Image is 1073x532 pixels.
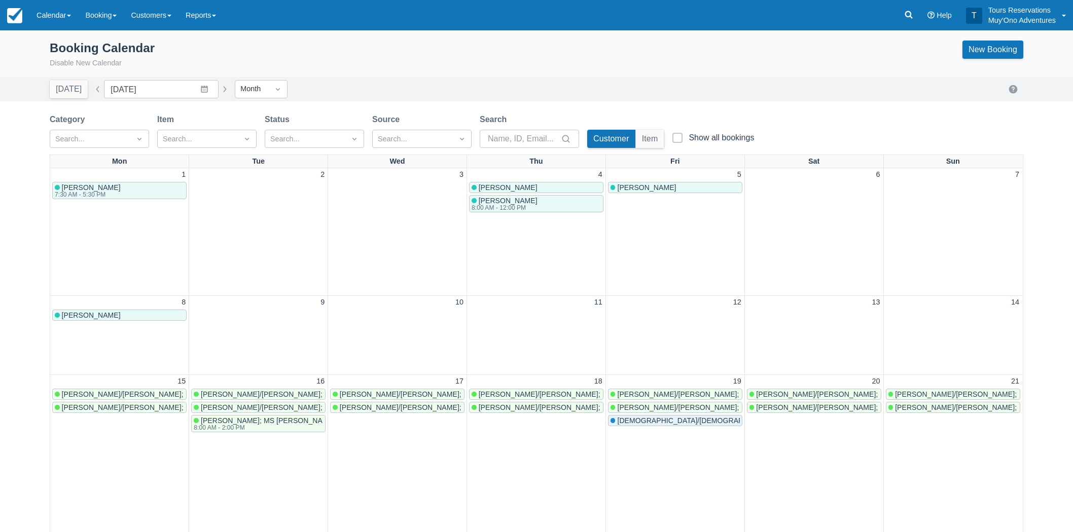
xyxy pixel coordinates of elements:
[62,183,121,192] span: [PERSON_NAME]
[372,113,404,126] label: Source
[388,155,407,168] a: Wed
[966,8,982,24] div: T
[469,389,603,400] a: [PERSON_NAME]/[PERSON_NAME]; [PERSON_NAME]/[PERSON_NAME]
[50,58,122,69] button: Disable New Calendar
[592,297,604,308] a: 11
[330,389,464,400] a: [PERSON_NAME]/[PERSON_NAME]; [PERSON_NAME]/[PERSON_NAME]
[201,403,444,411] span: [PERSON_NAME]/[PERSON_NAME]; [PERSON_NAME]/[PERSON_NAME]
[314,376,327,387] a: 16
[806,155,821,168] a: Sat
[50,80,88,98] button: [DATE]
[479,183,538,192] span: [PERSON_NAME]
[608,389,742,400] a: [PERSON_NAME]/[PERSON_NAME]; [PERSON_NAME]/[PERSON_NAME]
[608,415,742,426] a: [DEMOGRAPHIC_DATA]/[DEMOGRAPHIC_DATA][PERSON_NAME][DEMOGRAPHIC_DATA]/[PERSON_NAME]
[191,415,326,432] a: [PERSON_NAME]; MS [PERSON_NAME]8:00 AM - 2:00 PM
[330,402,464,413] a: [PERSON_NAME]/[PERSON_NAME]; [PERSON_NAME]/[PERSON_NAME]
[735,169,743,180] a: 5
[251,155,267,168] a: Tue
[747,402,881,413] a: [PERSON_NAME]/[PERSON_NAME]; [PERSON_NAME]/[PERSON_NAME]
[469,195,603,212] a: [PERSON_NAME]8:00 AM - 12:00 PM
[608,182,742,193] a: [PERSON_NAME]
[927,12,935,19] i: Help
[886,402,1020,413] a: [PERSON_NAME]/[PERSON_NAME]; [PERSON_NAME]/[PERSON_NAME]
[1009,376,1021,387] a: 21
[52,402,187,413] a: [PERSON_NAME]/[PERSON_NAME]; [PERSON_NAME]/[PERSON_NAME]
[988,15,1056,25] p: Muy'Ono Adventures
[731,376,743,387] a: 19
[191,402,326,413] a: [PERSON_NAME]/[PERSON_NAME]; [PERSON_NAME]/[PERSON_NAME]
[756,390,999,398] span: [PERSON_NAME]/[PERSON_NAME]; [PERSON_NAME]/[PERSON_NAME]
[870,376,882,387] a: 20
[175,376,188,387] a: 15
[886,389,1020,400] a: [PERSON_NAME]/[PERSON_NAME]; [PERSON_NAME]/[PERSON_NAME]
[62,311,121,319] span: [PERSON_NAME]
[62,403,305,411] span: [PERSON_NAME]/[PERSON_NAME]; [PERSON_NAME]/[PERSON_NAME]
[617,416,979,425] span: [DEMOGRAPHIC_DATA]/[DEMOGRAPHIC_DATA][PERSON_NAME][DEMOGRAPHIC_DATA]/[PERSON_NAME]
[50,113,89,126] label: Category
[617,390,861,398] span: [PERSON_NAME]/[PERSON_NAME]; [PERSON_NAME]/[PERSON_NAME]
[668,155,682,168] a: Fri
[587,130,635,148] button: Customer
[134,134,145,144] span: Dropdown icon
[242,134,252,144] span: Dropdown icon
[592,376,604,387] a: 18
[62,390,305,398] span: [PERSON_NAME]/[PERSON_NAME]; [PERSON_NAME]/[PERSON_NAME]
[479,197,538,205] span: [PERSON_NAME]
[201,390,444,398] span: [PERSON_NAME]/[PERSON_NAME]; [PERSON_NAME]/[PERSON_NAME]
[201,416,335,425] span: [PERSON_NAME]; MS [PERSON_NAME]
[469,402,603,413] a: [PERSON_NAME]/[PERSON_NAME]; [PERSON_NAME]/[PERSON_NAME]
[596,169,604,180] a: 4
[340,403,583,411] span: [PERSON_NAME]/[PERSON_NAME]; [PERSON_NAME]/[PERSON_NAME]
[52,389,187,400] a: [PERSON_NAME]/[PERSON_NAME]; [PERSON_NAME]/[PERSON_NAME]
[480,113,511,126] label: Search
[194,425,333,431] div: 8:00 AM - 2:00 PM
[265,113,294,126] label: Status
[617,403,861,411] span: [PERSON_NAME]/[PERSON_NAME]; [PERSON_NAME]/[PERSON_NAME]
[937,11,952,19] span: Help
[52,310,187,321] a: [PERSON_NAME]
[747,389,881,400] a: [PERSON_NAME]/[PERSON_NAME]; [PERSON_NAME]/[PERSON_NAME]
[453,376,466,387] a: 17
[944,155,962,168] a: Sun
[50,41,155,56] div: Booking Calendar
[104,80,219,98] input: Date
[55,192,119,198] div: 7:30 AM - 5:30 PM
[469,182,603,193] a: [PERSON_NAME]
[1009,297,1021,308] a: 14
[457,169,466,180] a: 3
[340,390,583,398] span: [PERSON_NAME]/[PERSON_NAME]; [PERSON_NAME]/[PERSON_NAME]
[180,297,188,308] a: 8
[1013,169,1021,180] a: 7
[479,390,722,398] span: [PERSON_NAME]/[PERSON_NAME]; [PERSON_NAME]/[PERSON_NAME]
[191,389,326,400] a: [PERSON_NAME]/[PERSON_NAME]; [PERSON_NAME]/[PERSON_NAME]
[527,155,545,168] a: Thu
[617,183,676,192] span: [PERSON_NAME]
[7,8,22,23] img: checkfront-main-nav-mini-logo.png
[453,297,466,308] a: 10
[962,41,1023,59] a: New Booking
[488,130,559,148] input: Name, ID, Email...
[479,403,722,411] span: [PERSON_NAME]/[PERSON_NAME]; [PERSON_NAME]/[PERSON_NAME]
[180,169,188,180] a: 1
[318,169,327,180] a: 2
[689,133,754,143] div: Show all bookings
[240,84,264,95] div: Month
[157,113,178,126] label: Item
[349,134,360,144] span: Dropdown icon
[110,155,129,168] a: Mon
[731,297,743,308] a: 12
[756,403,999,411] span: [PERSON_NAME]/[PERSON_NAME]; [PERSON_NAME]/[PERSON_NAME]
[988,5,1056,15] p: Tours Reservations
[457,134,467,144] span: Dropdown icon
[472,205,535,211] div: 8:00 AM - 12:00 PM
[608,402,742,413] a: [PERSON_NAME]/[PERSON_NAME]; [PERSON_NAME]/[PERSON_NAME]
[318,297,327,308] a: 9
[870,297,882,308] a: 13
[273,84,283,94] span: Dropdown icon
[636,130,664,148] button: Item
[52,182,187,199] a: [PERSON_NAME]7:30 AM - 5:30 PM
[874,169,882,180] a: 6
